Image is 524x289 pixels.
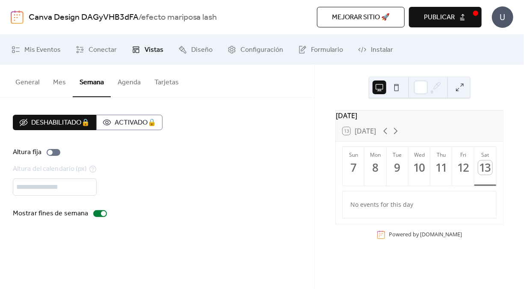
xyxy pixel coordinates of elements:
[474,147,496,186] button: Sat13
[409,7,482,27] button: Publicar
[125,38,170,61] a: Vistas
[435,161,449,175] div: 11
[311,45,343,55] span: Formulario
[344,194,495,215] div: No events for this day
[317,7,405,27] button: Mejorar sitio 🚀
[5,38,67,61] a: Mis Eventos
[391,161,405,175] div: 9
[73,65,111,97] button: Semana
[46,65,73,96] button: Mes
[389,231,462,238] div: Powered by
[13,147,41,158] div: Altura fija
[69,38,123,61] a: Conectar
[367,151,384,158] div: Mon
[387,147,409,186] button: Tue9
[343,147,364,186] button: Sun7
[371,45,393,55] span: Instalar
[420,231,462,238] a: [DOMAIN_NAME]
[141,9,217,26] b: efecto mariposa lash
[145,45,163,55] span: Vistas
[452,147,474,186] button: Fri12
[9,65,46,96] button: General
[455,151,471,158] div: Fri
[89,45,117,55] span: Conectar
[172,38,219,61] a: Diseño
[352,38,400,61] a: Instalar
[424,12,455,23] span: Publicar
[345,151,362,158] div: Sun
[433,151,450,158] div: Thu
[11,10,24,24] img: logo
[478,161,492,175] div: 13
[292,38,349,61] a: Formulario
[240,45,283,55] span: Configuración
[456,161,471,175] div: 12
[477,151,494,158] div: Sat
[336,110,503,121] div: [DATE]
[430,147,452,186] button: Thu11
[13,209,88,219] div: Mostrar fines de semana
[412,161,426,175] div: 10
[369,161,383,175] div: 8
[364,147,386,186] button: Mon8
[332,12,390,23] span: Mejorar sitio 🚀
[492,6,513,28] div: U
[148,65,186,96] button: Tarjetas
[411,151,428,158] div: Wed
[409,147,430,186] button: Wed10
[389,151,406,158] div: Tue
[139,9,141,26] b: /
[24,45,61,55] span: Mis Eventos
[346,161,361,175] div: 7
[191,45,213,55] span: Diseño
[111,65,148,96] button: Agenda
[29,9,139,26] a: Canva Design DAGyVHB3dFA
[221,38,290,61] a: Configuración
